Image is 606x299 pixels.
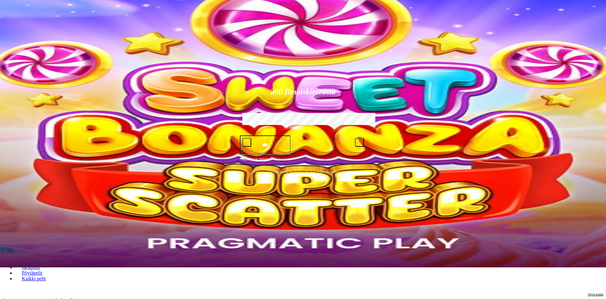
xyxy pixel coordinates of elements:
button: plus icon [355,138,364,147]
span: Talleta ja pelaa [242,156,269,167]
label: €150 [283,112,322,130]
button: minus icon [242,138,251,147]
span: € [310,139,312,145]
button: Talleta ja pelaa [240,156,366,168]
a: Pöytäpelit [15,268,49,277]
span: Pöytäpelit [19,270,45,276]
span: € [245,155,247,159]
span: Näytä kaikki [588,293,603,296]
a: Kaikki pelit [15,274,53,283]
label: €250 [326,112,365,130]
span: Kaikki pelit [19,276,48,281]
label: €50 [241,112,280,130]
